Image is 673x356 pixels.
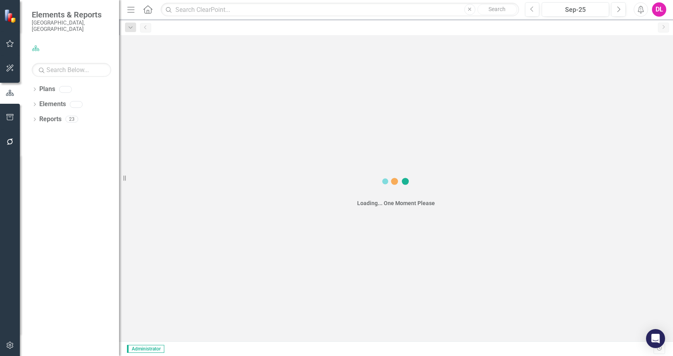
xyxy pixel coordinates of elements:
[32,19,111,32] small: [GEOGRAPHIC_DATA], [GEOGRAPHIC_DATA]
[542,2,609,17] button: Sep-25
[32,63,111,77] input: Search Below...
[488,6,506,12] span: Search
[39,115,62,124] a: Reports
[646,329,665,348] div: Open Intercom Messenger
[161,3,519,17] input: Search ClearPoint...
[544,5,606,15] div: Sep-25
[652,2,666,17] button: DL
[477,4,517,15] button: Search
[127,345,164,353] span: Administrator
[357,199,435,207] div: Loading... One Moment Please
[39,85,55,94] a: Plans
[32,10,111,19] span: Elements & Reports
[39,100,66,109] a: Elements
[4,8,19,23] img: ClearPoint Strategy
[65,116,78,123] div: 23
